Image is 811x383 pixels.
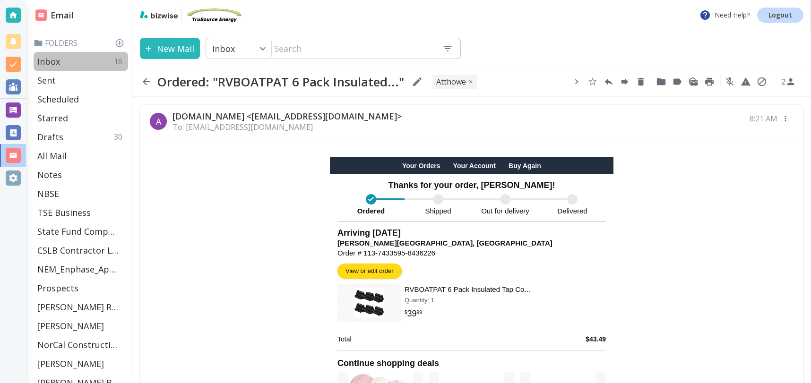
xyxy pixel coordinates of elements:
p: 30 [114,132,126,142]
p: [PERSON_NAME] [37,320,104,332]
h2: Ordered: "RVBOATPAT 6 Pack Insulated..." [157,74,404,89]
button: Set Tag [670,75,684,89]
p: Notes [37,169,62,180]
div: CSLB Contractor License [34,241,128,260]
p: Logout [768,12,792,18]
p: To: [EMAIL_ADDRESS][DOMAIN_NAME] [173,122,402,132]
div: [PERSON_NAME] [34,354,128,373]
button: Forward [618,75,632,89]
p: [PERSON_NAME] Residence [37,301,119,313]
p: 8:21 AM [750,113,777,124]
div: Prospects [34,279,128,298]
div: Inbox16 [34,52,128,71]
div: Sent [34,71,128,90]
button: Report Spam [739,75,753,89]
img: bizwise [140,11,178,18]
div: NBSE [34,184,128,203]
img: DashboardSidebarEmail.svg [35,9,47,21]
div: Notes [34,165,128,184]
p: 2 [781,77,785,87]
div: A[DOMAIN_NAME] <[EMAIL_ADDRESS][DOMAIN_NAME]>To: [EMAIL_ADDRESS][DOMAIN_NAME]8:21 AM [140,105,803,138]
div: NEM_Enphase_Applications [34,260,128,279]
button: New Mail [140,38,200,59]
div: Drafts30 [34,128,128,146]
div: Scheduled [34,90,128,109]
button: Delete [634,75,648,89]
p: 16 [114,56,126,67]
p: NorCal Construction [37,339,119,350]
p: Prospects [37,282,78,294]
div: TSE Business [34,203,128,222]
img: TruSource Energy, Inc. [186,8,242,23]
p: A [156,116,161,127]
div: State Fund Compensation [34,222,128,241]
div: [PERSON_NAME] Residence [34,298,128,316]
button: Move to Folder [654,75,668,89]
p: Folders [34,38,128,48]
button: Print All [702,75,716,89]
button: Mark as Unread [686,75,700,89]
p: Drafts [37,131,63,143]
div: All Mail [34,146,128,165]
div: [PERSON_NAME] [34,316,128,335]
input: Search [272,39,435,58]
button: Reply [602,75,616,89]
p: Atthowe [436,77,466,87]
a: Logout [757,8,803,23]
p: Sent [37,75,56,86]
p: Need Help? [699,9,750,21]
p: Inbox [212,43,235,54]
p: All Mail [37,150,67,162]
p: Scheduled [37,94,79,105]
div: Starred [34,109,128,128]
button: See Participants [777,70,800,93]
p: State Fund Compensation [37,226,119,237]
p: CSLB Contractor License [37,245,119,256]
button: Mute Thread [723,75,737,89]
p: NEM_Enphase_Applications [37,264,119,275]
p: NBSE [37,188,59,199]
p: Starred [37,112,68,124]
p: [DOMAIN_NAME] <[EMAIL_ADDRESS][DOMAIN_NAME]> [173,111,402,122]
button: Block Sender [755,75,769,89]
h2: Email [35,9,74,22]
p: TSE Business [37,207,91,218]
p: [PERSON_NAME] [37,358,104,369]
p: Inbox [37,56,60,67]
div: NorCal Construction [34,335,128,354]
